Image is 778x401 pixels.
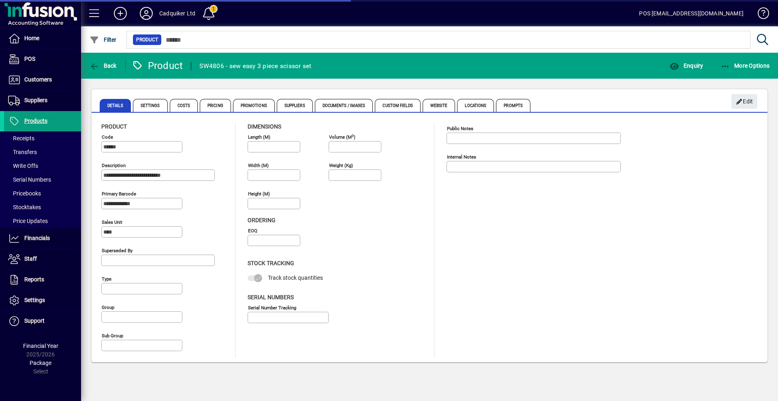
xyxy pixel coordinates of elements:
span: Serial Numbers [248,294,294,300]
span: Settings [24,297,45,303]
a: Financials [4,228,81,249]
a: Price Updates [4,214,81,228]
a: Customers [4,70,81,90]
span: Support [24,317,45,324]
span: Stock Tracking [248,260,294,266]
mat-label: Weight (Kg) [329,163,353,168]
span: Financials [24,235,50,241]
span: Financial Year [23,343,58,349]
span: Suppliers [277,99,313,112]
span: Prompts [496,99,530,112]
span: More Options [720,62,770,69]
span: Price Updates [8,218,48,224]
mat-label: Sub group [102,333,123,339]
a: POS [4,49,81,69]
a: Pricebooks [4,187,81,200]
a: Support [4,311,81,331]
mat-label: Public Notes [447,126,473,131]
mat-label: Volume (m ) [329,134,355,140]
span: Customers [24,76,52,83]
span: Website [423,99,455,112]
span: Promotions [233,99,275,112]
button: Back [88,58,119,73]
button: Enquiry [667,58,705,73]
button: Filter [88,32,119,47]
mat-label: Primary barcode [102,191,136,197]
a: Staff [4,249,81,269]
span: Stocktakes [8,204,41,210]
a: Transfers [4,145,81,159]
div: POS [EMAIL_ADDRESS][DOMAIN_NAME] [639,7,744,20]
span: POS [24,56,35,62]
span: Transfers [8,149,37,155]
a: Reports [4,270,81,290]
span: Costs [170,99,198,112]
span: Details [100,99,131,112]
mat-label: Superseded by [102,248,133,253]
mat-label: Description [102,163,126,168]
span: Write Offs [8,163,38,169]
mat-label: Serial Number tracking [248,305,296,310]
span: Staff [24,255,37,262]
button: Profile [133,6,159,21]
a: Home [4,28,81,49]
span: Suppliers [24,97,47,103]
a: Stocktakes [4,200,81,214]
span: Package [30,360,51,366]
span: Edit [736,95,753,108]
a: Knowledge Base [752,2,768,28]
a: Receipts [4,131,81,145]
span: Track stock quantities [268,274,323,281]
span: Settings [133,99,168,112]
span: Serial Numbers [8,176,51,183]
div: Cadquiker Ltd [159,7,195,20]
mat-label: Height (m) [248,191,270,197]
mat-label: Internal Notes [447,154,476,160]
span: Ordering [248,217,276,223]
mat-label: Group [102,305,114,310]
mat-label: EOQ [248,228,257,234]
mat-label: Sales unit [102,219,122,225]
span: Documents / Images [315,99,373,112]
mat-label: Length (m) [248,134,270,140]
span: Dimensions [248,123,281,130]
a: Suppliers [4,90,81,111]
span: Filter [90,36,117,43]
a: Settings [4,290,81,311]
a: Serial Numbers [4,173,81,187]
mat-label: Width (m) [248,163,269,168]
span: Back [90,62,117,69]
span: Home [24,35,39,41]
span: Enquiry [669,62,703,69]
mat-label: Type [102,276,111,282]
span: Locations [457,99,494,112]
button: Add [107,6,133,21]
button: Edit [731,94,757,109]
span: Receipts [8,135,34,142]
a: Write Offs [4,159,81,173]
sup: 3 [352,133,354,137]
span: Pricing [200,99,231,112]
span: Product [136,36,158,44]
span: Product [101,123,127,130]
div: SW4806 - sew easy 3 piece scissor set [199,60,311,73]
button: More Options [718,58,772,73]
span: Products [24,118,47,124]
span: Reports [24,276,44,283]
app-page-header-button: Back [81,58,126,73]
div: Product [132,59,183,72]
span: Custom Fields [375,99,420,112]
mat-label: Code [102,134,113,140]
span: Pricebooks [8,190,41,197]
